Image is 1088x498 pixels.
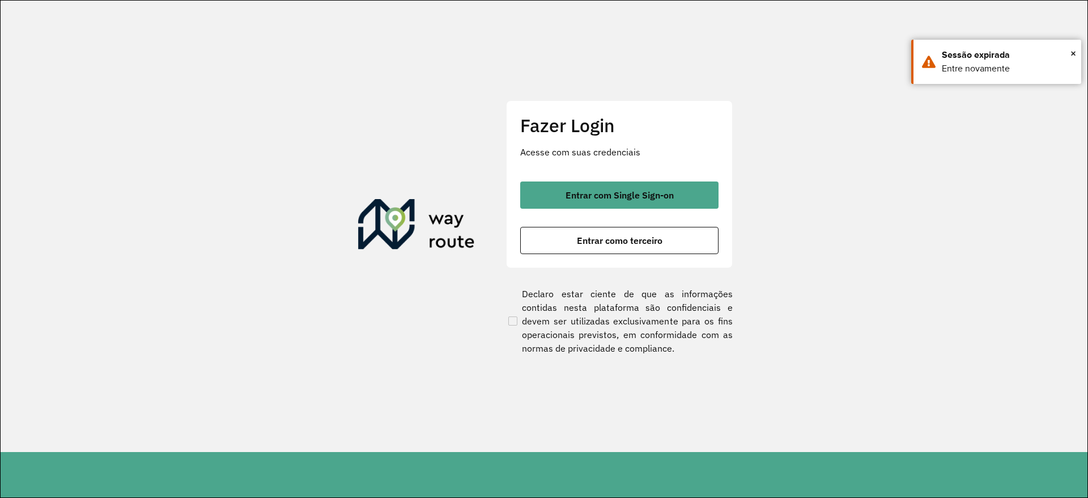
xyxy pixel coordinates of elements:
div: Entre novamente [942,62,1073,75]
div: Sessão expirada [942,48,1073,62]
h2: Fazer Login [520,115,719,136]
span: × [1070,45,1076,62]
span: Entrar com Single Sign-on [566,191,674,200]
img: Roteirizador AmbevTech [358,199,475,254]
p: Acesse com suas credenciais [520,145,719,159]
span: Entrar como terceiro [577,236,662,245]
button: button [520,182,719,209]
label: Declaro estar ciente de que as informações contidas nesta plataforma são confidenciais e devem se... [506,287,733,355]
button: Close [1070,45,1076,62]
button: button [520,227,719,254]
